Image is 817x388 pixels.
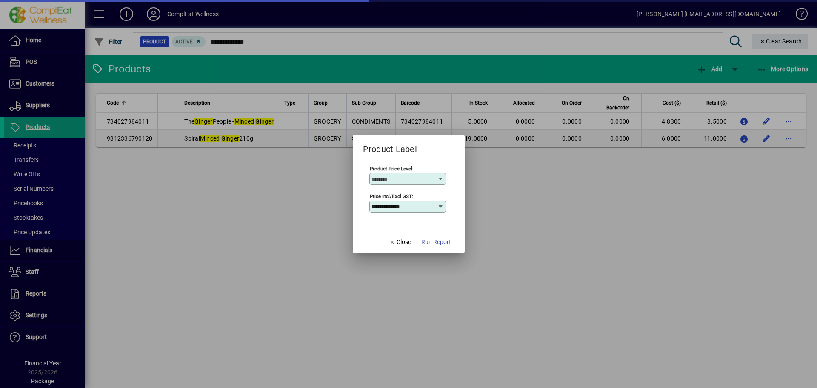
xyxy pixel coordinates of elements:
[386,234,414,250] button: Close
[418,234,454,250] button: Run Report
[370,166,414,172] mat-label: Product Price Level:
[389,238,411,247] span: Close
[370,193,413,199] mat-label: Price Incl/Excl GST:
[421,238,451,247] span: Run Report
[353,135,427,156] h2: Product Label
